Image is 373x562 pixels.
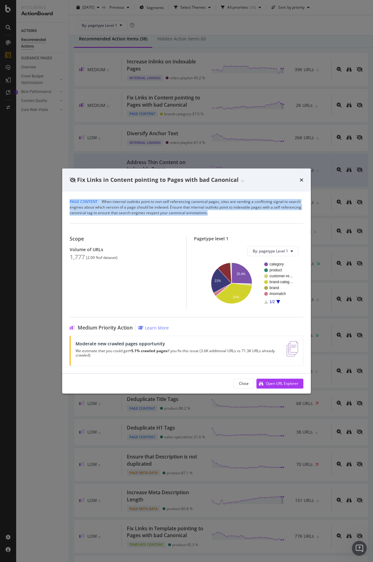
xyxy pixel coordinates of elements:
[234,379,254,389] button: Close
[76,341,279,346] div: Moderate new crawled pages opportunity
[78,325,133,331] span: Medium Priority Action
[266,381,298,386] div: Open URL Explorer
[70,247,179,252] div: Volume of URLs
[70,236,179,242] div: Scope
[237,272,245,276] text: 25.4%
[247,246,298,256] button: By: pagetype Level 1
[269,268,282,272] text: product
[62,168,311,394] div: modal
[352,541,367,556] iframe: Intercom live chat
[77,176,239,183] span: Fix Links in Content pointing to Pages with bad Canonical
[269,280,293,284] text: brand-categ…
[269,262,284,266] text: category
[300,176,303,184] div: times
[70,199,98,204] span: Page Content
[70,199,303,216] div: When internal outlinks point to non-self referencing canonical pages, sites are sending a conflic...
[241,180,244,182] img: Equal
[145,325,169,331] div: Learn More
[256,379,303,389] button: Open URL Explorer
[86,256,117,260] div: ( 2.09 % of dataset )
[269,300,275,304] text: 1/2
[99,199,101,204] span: |
[199,261,298,305] svg: A chart.
[194,236,303,241] div: Pagetype level 1
[70,177,76,182] div: eye-slash
[214,279,221,283] text: 21%
[269,274,293,278] text: customer-re…
[70,253,85,261] div: 1,777
[253,248,288,254] span: By: pagetype Level 1
[287,341,298,357] img: e5DMFwAAAABJRU5ErkJggg==
[269,292,286,296] text: #nomatch
[239,381,249,386] div: Close
[76,349,279,357] p: We estimate that you could get if you fix this issue (3.6K additional URLs vs 71.3K URLs already ...
[138,325,169,331] a: Learn More
[269,286,279,290] text: brand
[129,348,167,353] strong: +5.1% crawled pages
[233,296,239,299] text: 37%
